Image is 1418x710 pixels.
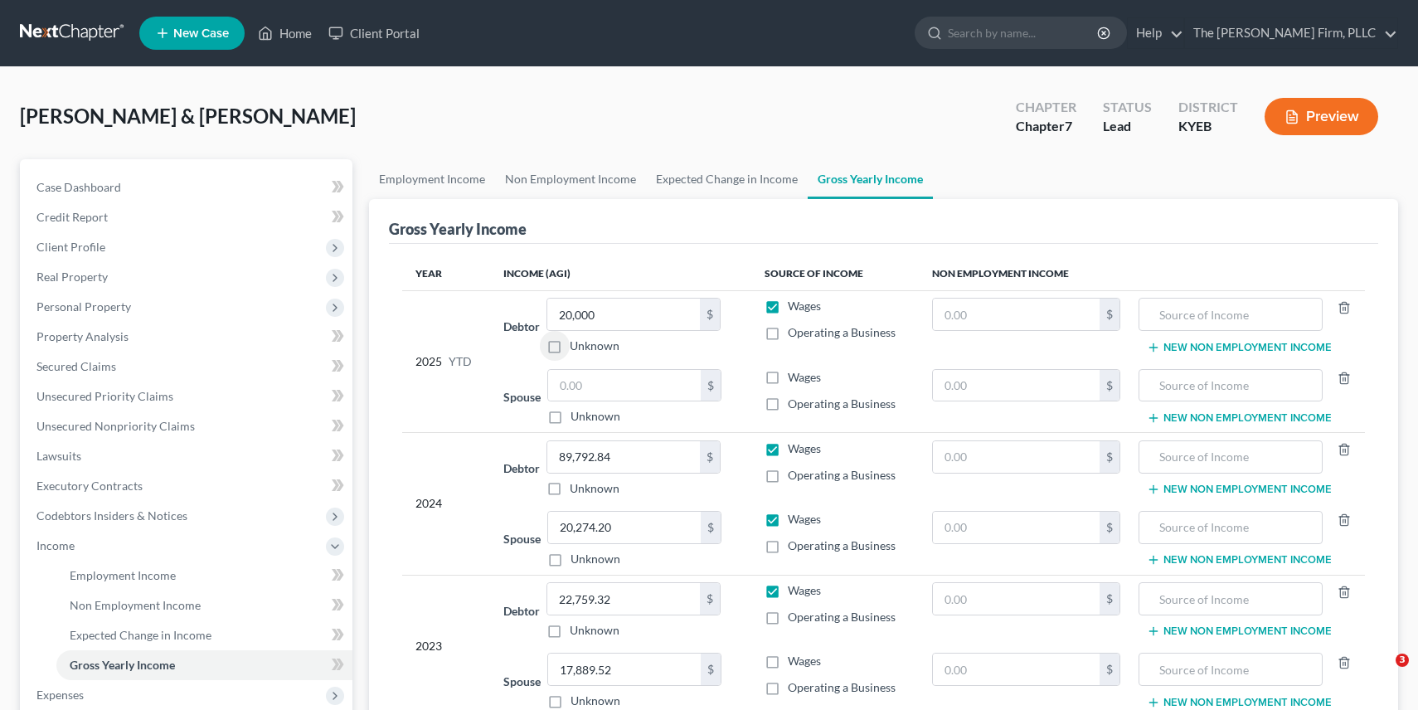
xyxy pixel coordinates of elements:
button: New Non Employment Income [1147,341,1332,354]
span: 7 [1065,118,1072,134]
label: Spouse [503,388,541,406]
span: Wages [788,583,821,597]
span: 3 [1396,654,1409,667]
div: $ [701,654,721,685]
span: Operating a Business [788,680,896,694]
span: Credit Report [36,210,108,224]
div: $ [1100,654,1119,685]
span: Executory Contracts [36,479,143,493]
label: Debtor [503,602,540,620]
a: Secured Claims [23,352,352,382]
button: New Non Employment Income [1147,696,1332,709]
div: Chapter [1016,117,1076,136]
span: Unsecured Nonpriority Claims [36,419,195,433]
div: $ [1100,441,1119,473]
a: Gross Yearly Income [56,650,352,680]
span: Expected Change in Income [70,628,211,642]
a: Gross Yearly Income [808,159,933,199]
label: Debtor [503,318,540,335]
span: Wages [788,512,821,526]
input: 0.00 [548,654,701,685]
button: Preview [1265,98,1378,135]
a: Credit Report [23,202,352,232]
iframe: Intercom live chat [1362,654,1401,693]
input: Search by name... [948,17,1100,48]
input: 0.00 [547,299,700,330]
div: 2024 [415,440,478,567]
label: Unknown [571,551,620,567]
div: $ [1100,299,1119,330]
span: New Case [173,27,229,40]
span: Unsecured Priority Claims [36,389,173,403]
span: Operating a Business [788,538,896,552]
a: Employment Income [56,561,352,591]
a: Unsecured Priority Claims [23,382,352,411]
span: Lawsuits [36,449,81,463]
a: Client Portal [320,18,428,48]
span: Client Profile [36,240,105,254]
a: Non Employment Income [495,159,646,199]
button: New Non Employment Income [1147,625,1332,638]
div: District [1178,98,1238,117]
label: Unknown [570,338,619,354]
span: Secured Claims [36,359,116,373]
a: Unsecured Nonpriority Claims [23,411,352,441]
button: New Non Employment Income [1147,553,1332,567]
span: Codebtors Insiders & Notices [36,508,187,523]
div: $ [1100,583,1119,615]
div: $ [700,441,720,473]
span: Expenses [36,688,84,702]
div: $ [700,299,720,330]
label: Spouse [503,673,541,690]
input: 0.00 [548,370,701,401]
span: Wages [788,370,821,384]
span: Case Dashboard [36,180,121,194]
a: Expected Change in Income [56,620,352,650]
a: Property Analysis [23,322,352,352]
a: Non Employment Income [56,591,352,620]
a: Case Dashboard [23,173,352,202]
input: Source of Income [1148,370,1314,401]
a: Home [250,18,320,48]
div: KYEB [1178,117,1238,136]
span: Operating a Business [788,468,896,482]
input: 0.00 [548,512,701,543]
div: Chapter [1016,98,1076,117]
input: Source of Income [1148,654,1314,685]
input: Source of Income [1148,583,1314,615]
div: $ [700,583,720,615]
div: $ [1100,512,1119,543]
input: 0.00 [933,583,1099,615]
a: Executory Contracts [23,471,352,501]
a: Expected Change in Income [646,159,808,199]
label: Unknown [571,693,620,709]
a: The [PERSON_NAME] Firm, PLLC [1185,18,1397,48]
div: $ [701,512,721,543]
span: Operating a Business [788,396,896,411]
span: Property Analysis [36,329,129,343]
th: Year [402,257,491,290]
th: Non Employment Income [919,257,1365,290]
div: Gross Yearly Income [389,219,527,239]
button: New Non Employment Income [1147,411,1332,425]
div: 2025 [415,298,478,425]
div: Status [1103,98,1152,117]
a: Help [1128,18,1183,48]
span: Operating a Business [788,610,896,624]
span: [PERSON_NAME] & [PERSON_NAME] [20,104,356,128]
span: Non Employment Income [70,598,201,612]
span: Wages [788,299,821,313]
div: $ [701,370,721,401]
span: YTD [449,353,472,370]
span: Employment Income [70,568,176,582]
a: Employment Income [369,159,495,199]
div: 2023 [415,582,478,709]
label: Unknown [571,408,620,425]
span: Personal Property [36,299,131,314]
input: 0.00 [933,441,1099,473]
th: Income (AGI) [490,257,751,290]
span: Wages [788,654,821,668]
input: 0.00 [547,583,700,615]
label: Spouse [503,530,541,547]
input: 0.00 [933,654,1099,685]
